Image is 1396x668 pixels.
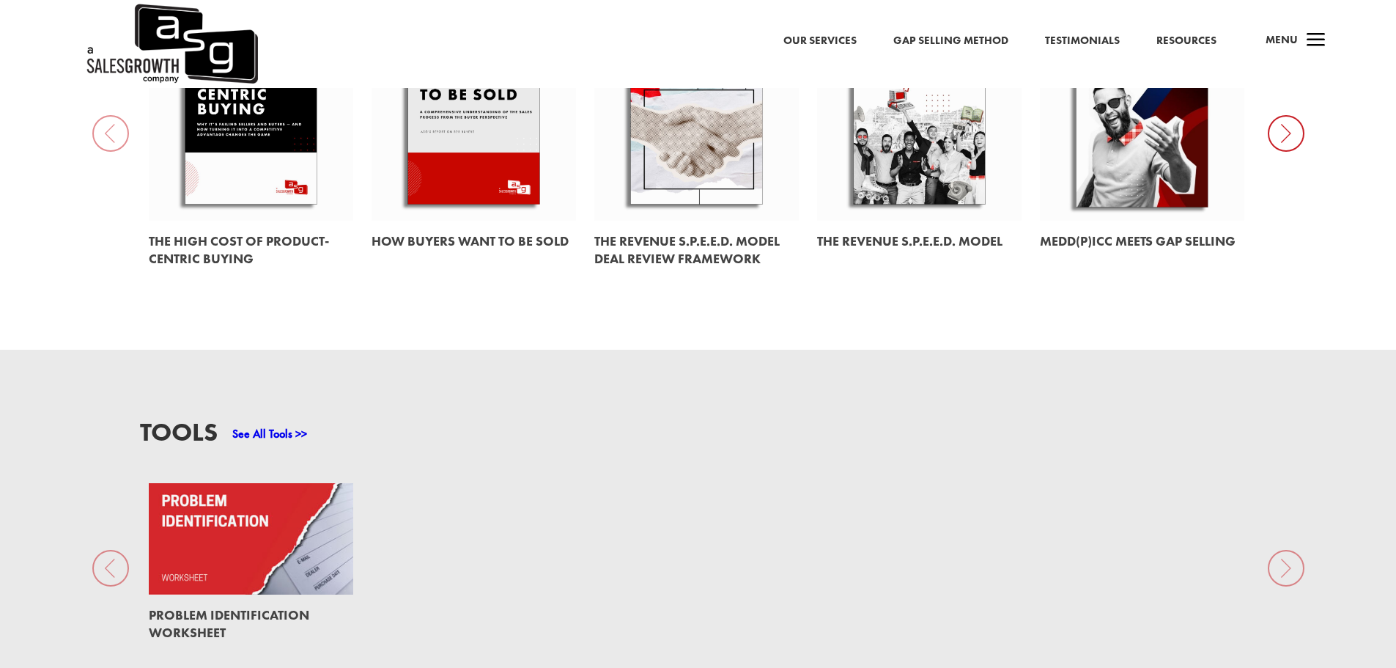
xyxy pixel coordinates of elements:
[1266,32,1298,47] span: Menu
[1301,26,1331,56] span: a
[1156,32,1216,51] a: Resources
[1045,32,1120,51] a: Testimonials
[232,426,307,441] a: See All Tools >>
[783,32,857,51] a: Our Services
[140,419,218,452] h3: Tools
[893,32,1008,51] a: Gap Selling Method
